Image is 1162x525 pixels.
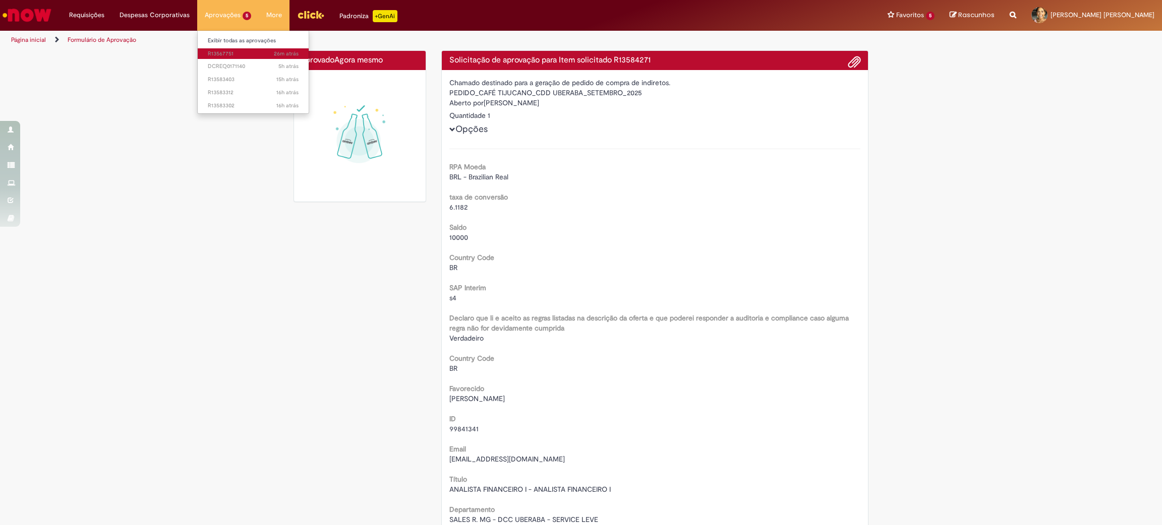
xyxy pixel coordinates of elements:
[449,354,494,363] b: Country Code
[373,10,397,22] p: +GenAi
[302,56,418,65] h4: aprovado
[198,100,309,111] a: Aberto R13583302 :
[198,61,309,72] a: Aberto DCREQ0171140 :
[198,74,309,85] a: Aberto R13583403 :
[449,172,508,181] span: BRL - Brazilian Real
[276,102,299,109] span: 16h atrás
[449,384,484,393] b: Favorecido
[297,7,324,22] img: click_logo_yellow_360x200.png
[276,89,299,96] time: 30/09/2025 17:36:54
[950,11,995,20] a: Rascunhos
[276,102,299,109] time: 30/09/2025 17:35:32
[274,50,299,57] time: 01/10/2025 08:43:19
[198,87,309,98] a: Aberto R13583312 :
[449,334,484,343] span: Verdadeiro
[208,50,299,58] span: R13567751
[449,203,468,212] span: 6.1182
[208,76,299,84] span: R13583403
[449,414,456,423] b: ID
[198,48,309,59] a: Aberto R13567751 :
[276,76,299,83] time: 30/09/2025 17:50:21
[449,505,495,514] b: Departamento
[449,283,486,292] b: SAP Interim
[449,253,494,262] b: Country Code
[198,35,309,46] a: Exibir todas as aprovações
[276,76,299,83] span: 15h atrás
[449,313,849,333] b: Declaro que li e aceito as regras listadas na descrição da oferta e que poderei responder a audit...
[896,10,924,20] span: Favoritos
[449,78,861,88] div: Chamado destinado para a geração de pedido de compra de indiretos.
[208,102,299,110] span: R13583302
[205,10,241,20] span: Aprovações
[69,10,104,20] span: Requisições
[449,192,508,202] b: taxa de conversão
[278,62,299,70] span: 5h atrás
[449,88,861,98] div: PEDIDO_CAFÉ TIJUCANO_CDD UBERABA_SETEMBRO_2025
[449,485,611,494] span: ANALISTA FINANCEIRO I - ANALISTA FINANCEIRO I
[339,10,397,22] div: Padroniza
[449,454,565,464] span: [EMAIL_ADDRESS][DOMAIN_NAME]
[276,89,299,96] span: 16h atrás
[958,10,995,20] span: Rascunhos
[1,5,53,25] img: ServiceNow
[449,223,467,232] b: Saldo
[302,78,418,194] img: sucesso_1.gif
[449,424,479,433] span: 99841341
[120,10,190,20] span: Despesas Corporativas
[274,50,299,57] span: 26m atrás
[449,263,457,272] span: BR
[334,55,383,65] span: Agora mesmo
[926,12,935,20] span: 5
[11,36,46,44] a: Página inicial
[208,62,299,71] span: DCREQ0171140
[278,62,299,70] time: 01/10/2025 03:55:06
[449,233,468,242] span: 10000
[334,55,383,65] time: 01/10/2025 09:09:13
[197,30,309,114] ul: Aprovações
[68,36,136,44] a: Formulário de Aprovação
[449,162,486,171] b: RPA Moeda
[449,98,484,108] label: Aberto por
[449,293,456,302] span: s4
[243,12,251,20] span: 5
[266,10,282,20] span: More
[449,56,861,65] h4: Solicitação de aprovação para Item solicitado R13584271
[449,475,467,484] b: Título
[208,89,299,97] span: R13583312
[449,110,861,120] div: Quantidade 1
[449,444,466,453] b: Email
[449,364,457,373] span: BR
[1051,11,1154,19] span: [PERSON_NAME] [PERSON_NAME]
[449,98,861,110] div: [PERSON_NAME]
[449,394,505,403] span: [PERSON_NAME]
[449,515,598,524] span: SALES R. MG - DCC UBERABA - SERVICE LEVE
[8,31,767,49] ul: Trilhas de página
